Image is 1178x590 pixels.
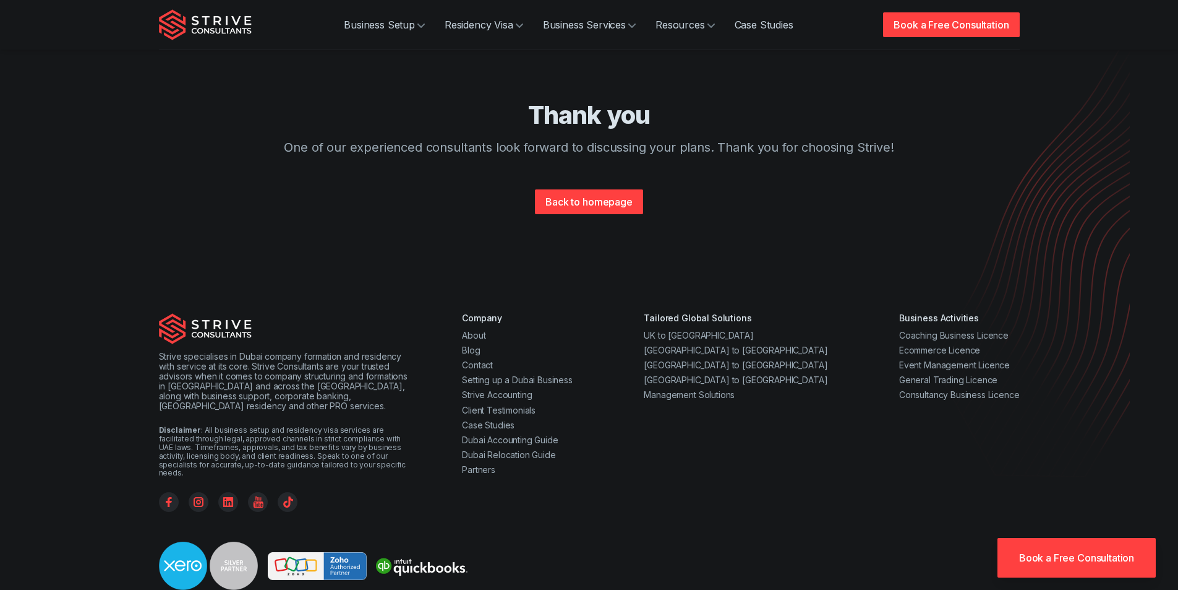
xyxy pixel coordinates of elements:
a: [GEOGRAPHIC_DATA] to [GEOGRAPHIC_DATA] [644,360,827,370]
h4: Thank you [194,100,985,131]
img: Strive is a Zoho Partner [268,552,367,580]
a: Business Services [533,14,646,35]
a: Consultancy Business Licence [899,389,1020,400]
a: Client Testimonials [462,405,536,415]
a: Management Solutions [644,389,735,400]
a: Linkedin [218,492,238,512]
a: Business Setup [334,14,435,35]
a: Setting up a Dubai Business [462,375,573,385]
div: Business Activities [899,313,1020,323]
a: Case Studies [725,14,803,35]
img: Strive is a quickbooks Partner [372,552,471,579]
a: Book a Free Consultation [883,12,1019,37]
a: [GEOGRAPHIC_DATA] to [GEOGRAPHIC_DATA] [644,345,827,355]
a: Residency Visa [435,14,533,35]
a: About [462,330,485,341]
a: TikTok [278,492,297,512]
a: Blog [462,345,480,355]
a: Resources [646,14,725,35]
a: Ecommerce Licence [899,345,980,355]
img: Strive Consultants [159,313,252,344]
a: Dubai Accounting Guide [462,435,558,445]
p: One of our experienced consultants look forward to discussing your plans. Thank you for choosing ... [194,141,985,155]
strong: Disclaimer [159,425,201,435]
a: Facebook [159,492,179,512]
a: Contact [462,360,493,370]
a: Dubai Relocation Guide [462,449,555,460]
img: Strive Consultants [159,9,252,40]
a: Strive Accounting [462,389,532,400]
a: YouTube [248,492,268,512]
img: Strive is a Xero Silver Partner [159,542,258,590]
a: General Trading Licence [899,375,997,385]
a: [GEOGRAPHIC_DATA] to [GEOGRAPHIC_DATA] [644,375,827,385]
a: Event Management Licence [899,360,1010,370]
a: Book a Free Consultation [997,538,1156,578]
a: Instagram [189,492,208,512]
a: Case Studies [462,420,514,430]
a: UK to [GEOGRAPHIC_DATA] [644,330,753,341]
a: Coaching Business Licence [899,330,1009,341]
div: Tailored Global Solutions [644,313,827,323]
a: Partners [462,464,495,475]
p: Strive specialises in Dubai company formation and residency with service at its core. Strive Cons... [159,352,413,412]
div: Company [462,313,573,323]
a: Back to homepage [535,189,642,214]
div: : All business setup and residency visa services are facilitated through legal, approved channels... [159,426,413,477]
